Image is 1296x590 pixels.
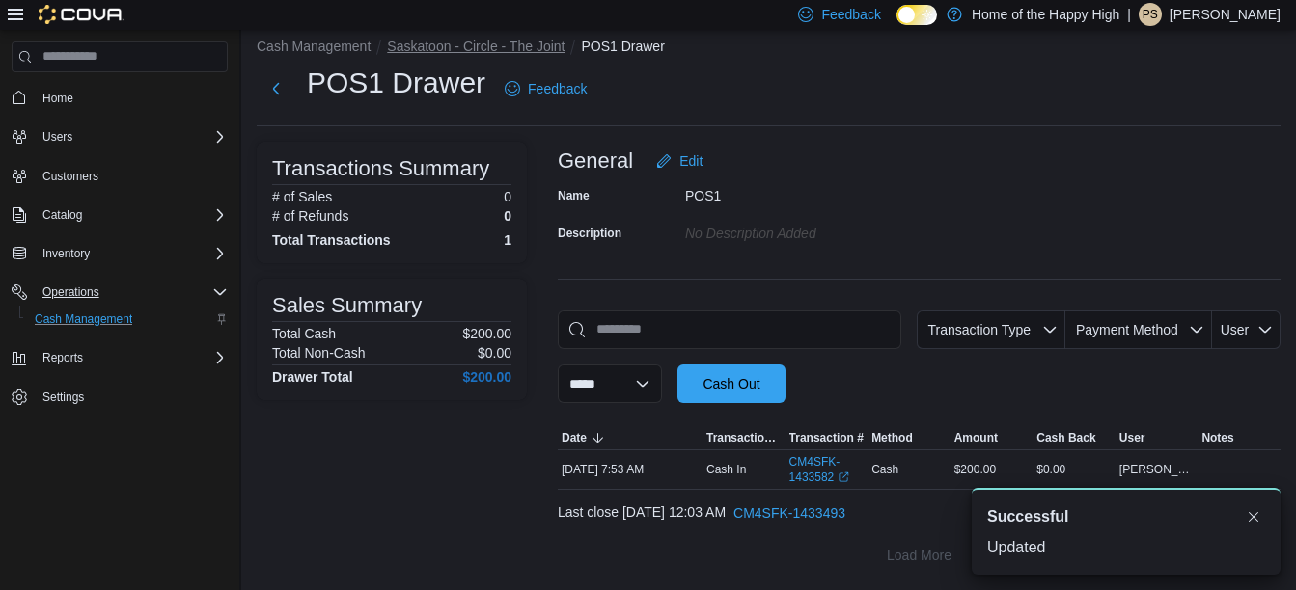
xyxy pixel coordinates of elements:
svg: External link [838,471,849,483]
span: Customers [35,164,228,188]
p: 0 [504,189,511,204]
button: Operations [4,279,235,306]
button: Inventory [35,242,97,265]
input: Dark Mode [896,5,937,25]
button: Date [558,426,703,449]
div: Priyanshu Singla [1139,3,1162,26]
label: Name [558,188,590,203]
button: Reports [35,346,91,369]
span: Cash Out [703,374,759,393]
h4: Drawer Total [272,369,353,385]
span: Edit [679,151,703,171]
h6: Total Non-Cash [272,345,366,361]
button: Notes [1198,426,1281,449]
span: Cash Management [35,311,132,327]
div: Updated [987,536,1265,559]
label: Description [558,226,621,241]
button: Cash Management [257,39,371,54]
button: Load More [558,536,1281,575]
p: Home of the Happy High [972,3,1119,26]
input: This is a search bar. As you type, the results lower in the page will automatically filter. [558,310,901,349]
h3: Sales Summary [272,294,422,317]
button: Transaction # [786,426,869,449]
span: Successful [987,505,1068,528]
span: Cash [871,462,898,477]
nav: An example of EuiBreadcrumbs [257,37,1281,60]
span: Transaction Type [706,430,782,445]
span: Catalog [35,203,228,227]
span: Date [562,430,587,445]
span: Reports [35,346,228,369]
span: Dark Mode [896,25,897,26]
div: No Description added [685,218,944,241]
p: $0.00 [478,345,511,361]
span: Reports [42,350,83,365]
span: Catalog [42,207,82,223]
button: Transaction Type [917,310,1065,349]
button: Cash Back [1033,426,1116,449]
span: PS [1143,3,1158,26]
div: POS1 [685,180,944,203]
button: Amount [951,426,1034,449]
span: Settings [35,385,228,409]
button: Transaction Type [703,426,786,449]
span: Transaction # [789,430,864,445]
button: Users [35,125,80,148]
span: Users [35,125,228,148]
button: Reports [4,344,235,371]
h6: # of Refunds [272,208,348,224]
a: Feedback [497,69,594,108]
span: Transaction Type [927,322,1031,337]
span: Customers [42,169,98,184]
p: [PERSON_NAME] [1170,3,1281,26]
span: Notes [1201,430,1233,445]
span: $200.00 [954,462,996,477]
span: Operations [35,281,228,304]
p: | [1127,3,1131,26]
button: Settings [4,383,235,411]
button: Cash Out [677,364,786,403]
p: Cash In [706,462,746,477]
button: Next [257,69,295,108]
button: Home [4,84,235,112]
div: $0.00 [1033,458,1116,481]
button: Dismiss toast [1242,505,1265,528]
button: Method [868,426,951,449]
p: $200.00 [462,326,511,341]
a: Cash Management [27,308,140,331]
button: Customers [4,162,235,190]
span: User [1119,430,1145,445]
span: Home [35,86,228,110]
span: Feedback [821,5,880,24]
span: Inventory [35,242,228,265]
img: Cova [39,5,124,24]
button: User [1212,310,1281,349]
button: Edit [648,142,710,180]
button: Payment Method [1065,310,1212,349]
h3: Transactions Summary [272,157,489,180]
span: Operations [42,284,99,300]
button: Catalog [35,203,90,227]
h6: Total Cash [272,326,336,341]
div: Last close [DATE] 12:03 AM [558,494,1281,532]
button: Saskatoon - Circle - The Joint [387,39,565,54]
h3: General [558,149,633,173]
button: Cash Management [19,306,235,333]
button: Users [4,123,235,150]
a: CM4SFK-1433582External link [789,454,865,485]
span: User [1221,322,1250,337]
button: User [1116,426,1199,449]
button: Inventory [4,240,235,267]
h4: $200.00 [462,369,511,385]
a: Home [35,87,81,110]
span: Cash Back [1036,430,1095,445]
div: [DATE] 7:53 AM [558,458,703,481]
span: Load More [887,546,951,565]
span: Feedback [528,79,587,98]
nav: Complex example [12,76,228,462]
p: 0 [504,208,511,224]
h1: POS1 Drawer [307,64,485,102]
span: [PERSON_NAME] [1119,462,1195,477]
button: CM4SFK-1433493 [726,494,853,532]
button: POS1 Drawer [581,39,664,54]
